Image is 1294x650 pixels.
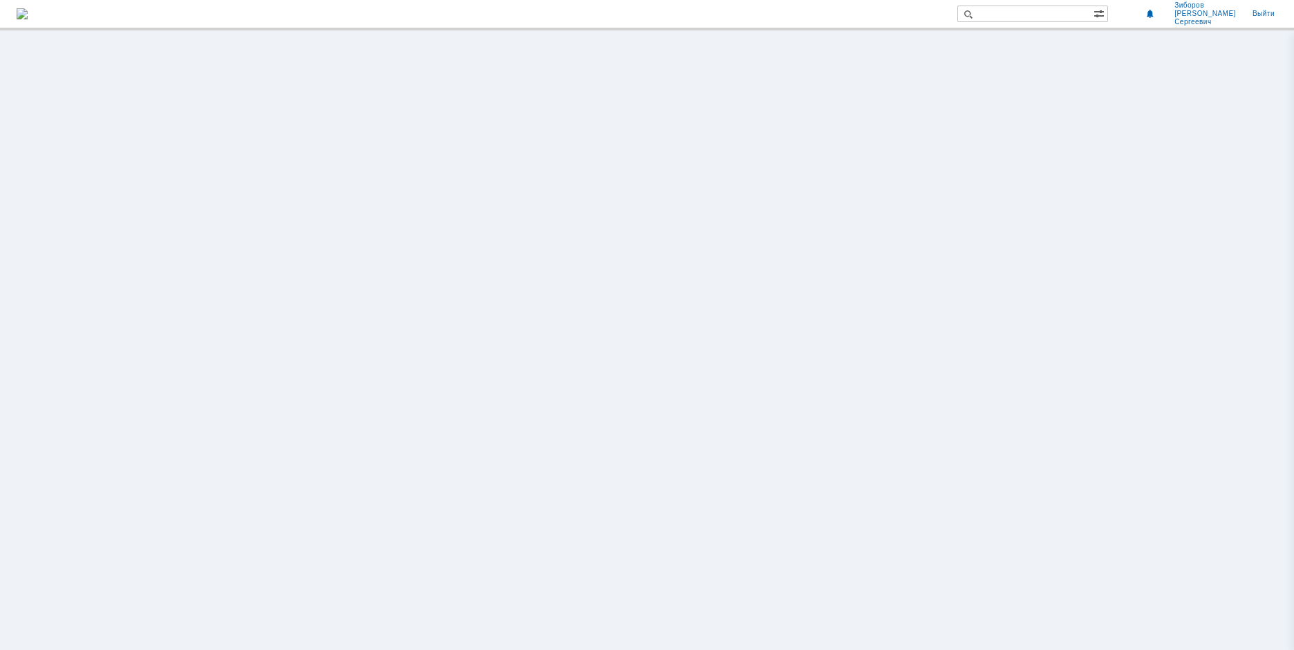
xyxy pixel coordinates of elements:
[1094,6,1107,19] span: Расширенный поиск
[17,8,28,19] a: Перейти на домашнюю страницу
[1174,10,1236,18] span: [PERSON_NAME]
[1174,1,1236,10] span: Зиборов
[1174,18,1236,26] span: Сергеевич
[17,8,28,19] img: logo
